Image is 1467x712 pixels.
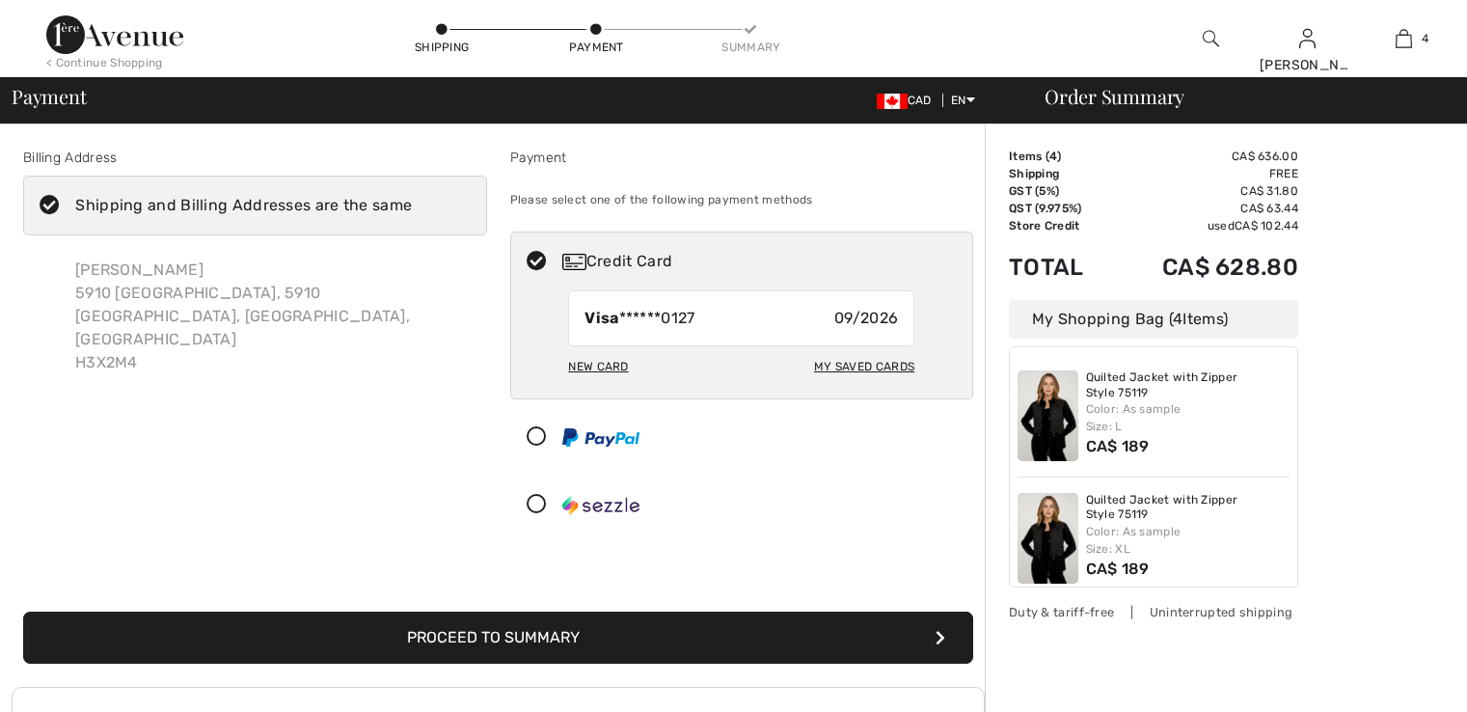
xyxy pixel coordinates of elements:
[562,428,639,447] img: PayPal
[1009,217,1111,234] td: Store Credit
[413,39,471,56] div: Shipping
[1111,217,1298,234] td: used
[1235,219,1298,233] span: CA$ 102.44
[12,87,86,106] span: Payment
[1021,87,1455,106] div: Order Summary
[584,309,618,327] strong: Visa
[1356,27,1451,50] a: 4
[562,254,586,270] img: Credit Card
[567,39,625,56] div: Payment
[1111,182,1298,200] td: CA$ 31.80
[1111,148,1298,165] td: CA$ 636.00
[510,176,974,224] div: Please select one of the following payment methods
[951,94,975,107] span: EN
[1009,234,1111,300] td: Total
[1111,165,1298,182] td: Free
[23,148,487,168] div: Billing Address
[1396,27,1412,50] img: My Bag
[46,15,183,54] img: 1ère Avenue
[1009,603,1298,621] div: Duty & tariff-free | Uninterrupted shipping
[562,496,639,515] img: Sezzle
[1049,150,1057,163] span: 4
[1086,523,1290,558] div: Color: As sample Size: XL
[1009,182,1111,200] td: GST (5%)
[60,243,487,390] div: [PERSON_NAME] 5910 [GEOGRAPHIC_DATA], 5910 [GEOGRAPHIC_DATA], [GEOGRAPHIC_DATA], [GEOGRAPHIC_DATA...
[562,250,960,273] div: Credit Card
[1299,27,1316,50] img: My Info
[1086,560,1150,578] span: CA$ 189
[1173,310,1182,328] span: 4
[1422,30,1428,47] span: 4
[721,39,779,56] div: Summary
[1260,55,1354,75] div: [PERSON_NAME]
[877,94,939,107] span: CAD
[1009,148,1111,165] td: Items ( )
[1111,200,1298,217] td: CA$ 63.44
[1299,29,1316,47] a: Sign In
[1086,400,1290,435] div: Color: As sample Size: L
[834,307,898,330] span: 09/2026
[1009,200,1111,217] td: QST (9.975%)
[1018,493,1078,584] img: Quilted Jacket with Zipper Style 75119
[877,94,908,109] img: Canadian Dollar
[1086,493,1290,523] a: Quilted Jacket with Zipper Style 75119
[1086,370,1290,400] a: Quilted Jacket with Zipper Style 75119
[1111,234,1298,300] td: CA$ 628.80
[75,194,412,217] div: Shipping and Billing Addresses are the same
[510,148,974,168] div: Payment
[1018,370,1078,461] img: Quilted Jacket with Zipper Style 75119
[568,350,628,383] div: New Card
[814,350,914,383] div: My Saved Cards
[1203,27,1219,50] img: search the website
[1009,165,1111,182] td: Shipping
[1086,437,1150,455] span: CA$ 189
[46,54,163,71] div: < Continue Shopping
[1009,300,1298,339] div: My Shopping Bag ( Items)
[23,612,973,664] button: Proceed to Summary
